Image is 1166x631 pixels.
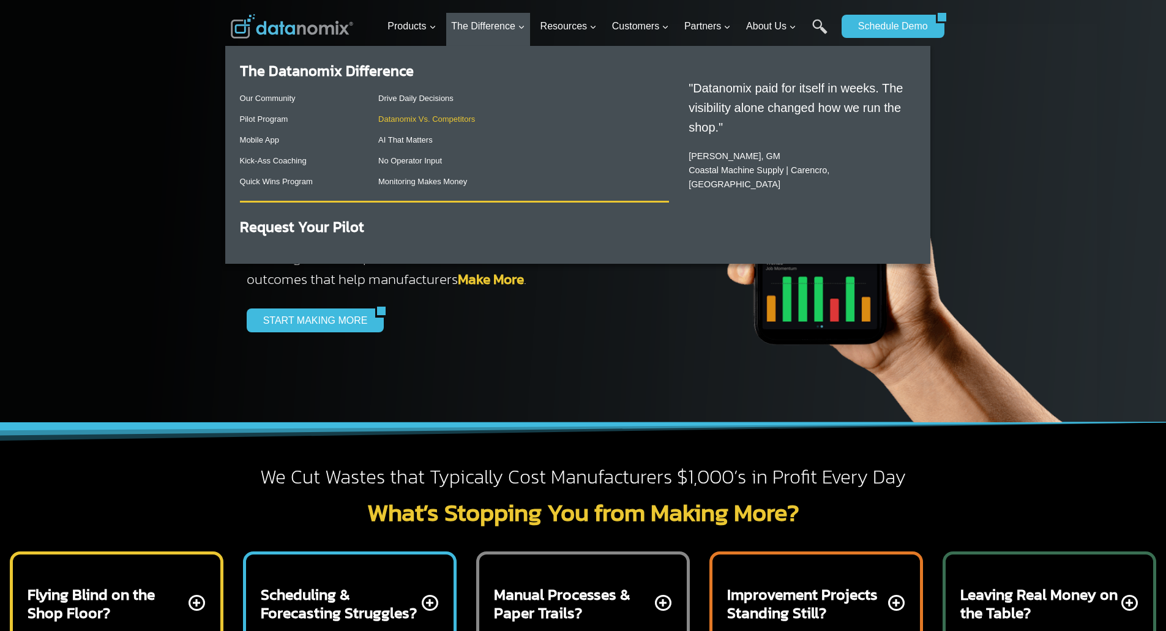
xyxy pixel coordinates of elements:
[240,135,279,144] a: Mobile App
[240,216,364,237] a: Request Your Pilot
[727,585,886,622] h2: Improvement Projects Standing Still?
[240,94,296,103] a: Our Community
[231,500,936,525] h2: What’s Stopping You from Making More?
[612,18,669,34] span: Customers
[28,585,186,622] h2: Flying Blind on the Shop Floor?
[494,585,652,622] h2: Manual Processes & Paper Trails?
[275,51,331,62] span: Phone number
[378,177,467,186] a: Monitoring Makes Money
[458,269,524,289] a: Make More
[451,18,525,34] span: The Difference
[378,114,475,124] a: Datanomix Vs. Competitors
[960,585,1119,622] h2: Leaving Real Money on the Table?
[231,14,353,39] img: Datanomix
[689,151,761,161] a: [PERSON_NAME]
[261,585,419,622] h2: Scheduling & Forecasting Struggles?
[166,273,206,282] a: Privacy Policy
[240,60,414,81] a: The Datanomix Difference
[275,1,315,12] span: Last Name
[812,19,828,47] a: Search
[137,273,155,282] a: Terms
[689,78,909,137] p: "Datanomix paid for itself in weeks. The visibility alone changed how we run the shop."
[240,114,288,124] a: Pilot Program
[746,18,796,34] span: About Us
[378,156,442,165] a: No Operator Input
[689,149,909,192] p: , GM Coastal Machine Supply | Carencro, [GEOGRAPHIC_DATA]
[240,156,307,165] a: Kick-Ass Coaching
[842,15,936,38] a: Schedule Demo
[383,7,835,47] nav: Primary Navigation
[378,135,433,144] a: AI That Matters
[684,18,731,34] span: Partners
[231,465,936,490] h2: We Cut Wastes that Typically Cost Manufacturers $1,000’s in Profit Every Day
[378,94,454,103] a: Drive Daily Decisions
[387,18,436,34] span: Products
[247,308,376,332] a: START MAKING MORE
[275,151,323,162] span: State/Region
[240,177,313,186] a: Quick Wins Program
[540,18,597,34] span: Resources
